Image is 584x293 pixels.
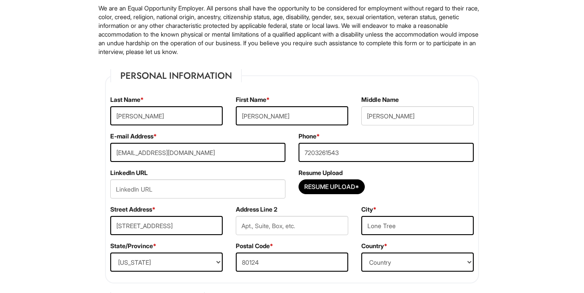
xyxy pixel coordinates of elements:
input: E-mail Address [110,143,285,162]
label: Address Line 2 [236,205,277,214]
label: Middle Name [361,95,399,104]
legend: Personal Information [110,69,242,82]
select: State/Province [110,253,223,272]
label: Country [361,242,387,250]
label: E-mail Address [110,132,157,141]
input: First Name [236,106,348,125]
label: First Name [236,95,270,104]
label: Phone [299,132,320,141]
label: City [361,205,377,214]
input: LinkedIn URL [110,179,285,199]
button: Resume Upload*Resume Upload* [299,179,365,194]
input: City [361,216,474,235]
label: State/Province [110,242,156,250]
input: Apt., Suite, Box, etc. [236,216,348,235]
input: Street Address [110,216,223,235]
input: Phone [299,143,474,162]
label: Street Address [110,205,156,214]
input: Postal Code [236,253,348,272]
label: Resume Upload [299,168,343,177]
select: Country [361,253,474,272]
input: Last Name [110,106,223,125]
input: Middle Name [361,106,474,125]
label: LinkedIn URL [110,168,148,177]
p: We are an Equal Opportunity Employer. All persons shall have the opportunity to be considered for... [98,4,486,56]
label: Last Name [110,95,144,104]
label: Postal Code [236,242,273,250]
